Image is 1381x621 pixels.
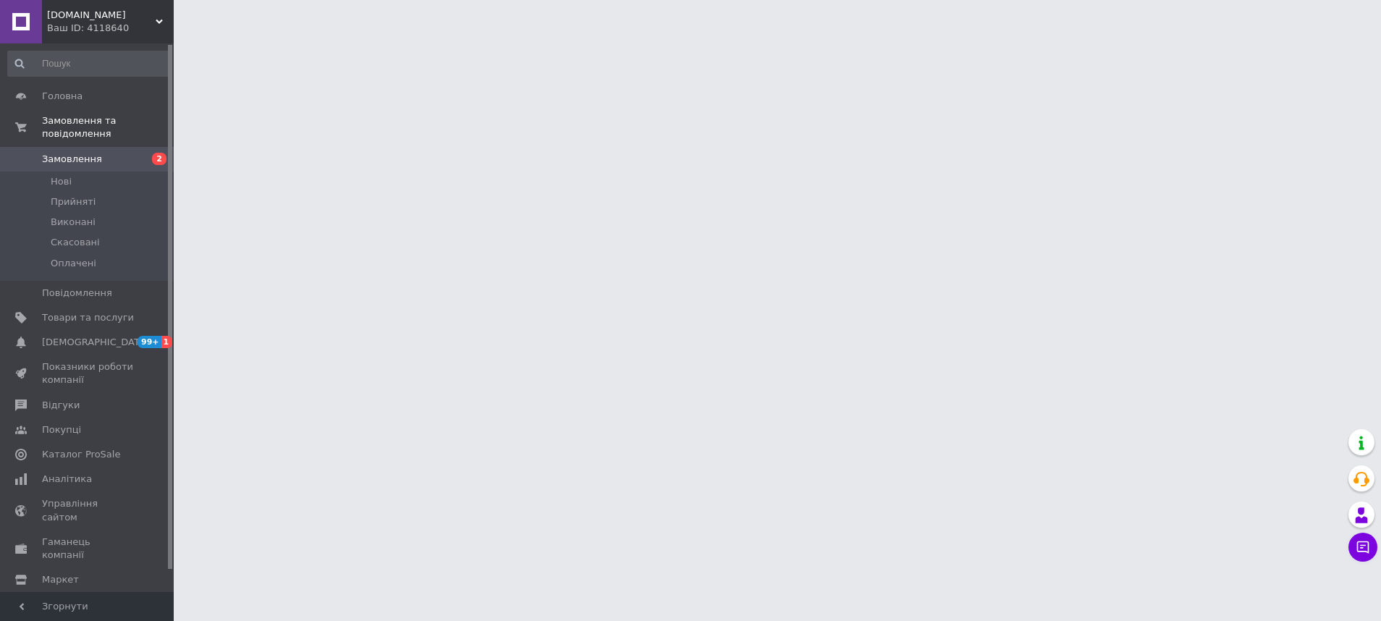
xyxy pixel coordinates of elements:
[42,287,112,300] span: Повідомлення
[51,195,96,208] span: Прийняті
[42,536,134,562] span: Гаманець компанії
[161,336,173,348] span: 1
[1348,533,1377,562] button: Чат з покупцем
[42,423,81,436] span: Покупці
[42,448,120,461] span: Каталог ProSale
[152,153,166,165] span: 2
[42,497,134,523] span: Управління сайтом
[138,336,161,348] span: 99+
[47,9,156,22] span: Dok.Promo
[42,114,174,140] span: Замовлення та повідомлення
[42,311,134,324] span: Товари та послуги
[42,360,134,386] span: Показники роботи компанії
[7,51,171,77] input: Пошук
[42,473,92,486] span: Аналітика
[51,175,72,188] span: Нові
[42,573,79,586] span: Маркет
[42,153,102,166] span: Замовлення
[51,216,96,229] span: Виконані
[42,399,80,412] span: Відгуки
[42,336,149,349] span: [DEMOGRAPHIC_DATA]
[47,22,174,35] div: Ваш ID: 4118640
[42,90,83,103] span: Головна
[51,257,96,270] span: Оплачені
[51,236,100,249] span: Скасовані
